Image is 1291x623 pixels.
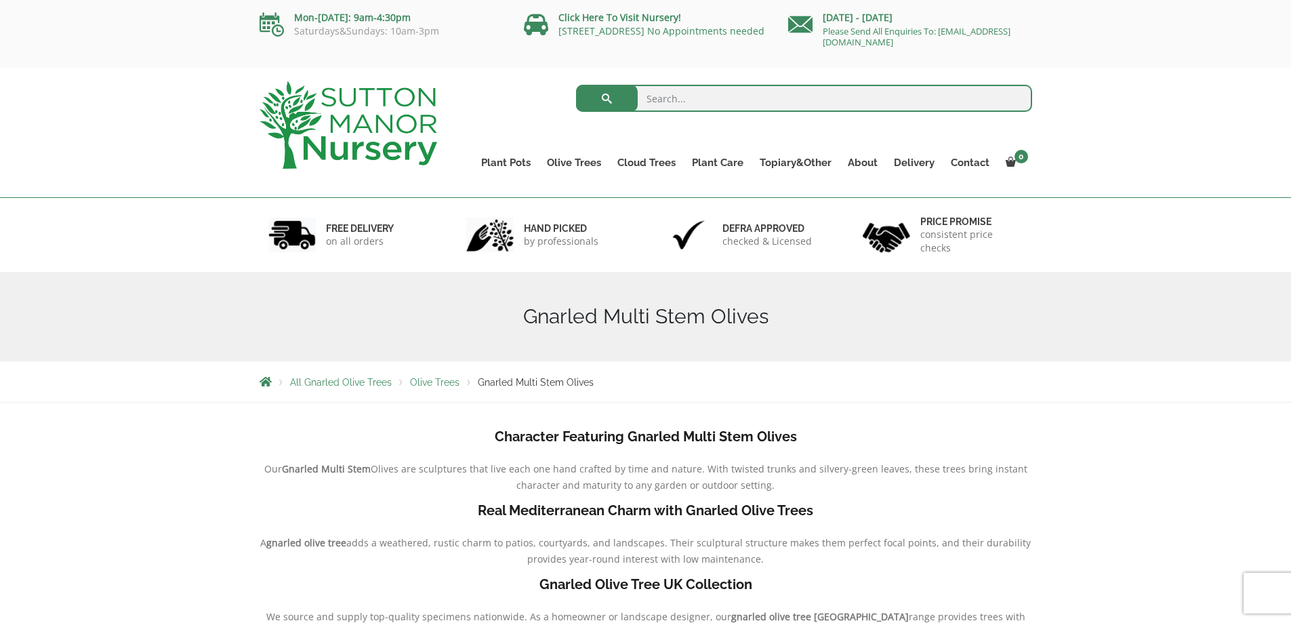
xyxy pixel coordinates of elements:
p: [DATE] - [DATE] [788,9,1032,26]
img: logo [260,81,437,169]
b: Gnarled Olive Tree UK Collection [539,576,752,592]
b: gnarled olive tree [266,536,346,549]
b: Gnarled Multi Stem [282,462,371,475]
nav: Breadcrumbs [260,376,1032,387]
a: All Gnarled Olive Trees [290,377,392,388]
b: Character Featuring Gnarled Multi Stem Olives [495,428,797,445]
p: checked & Licensed [722,235,812,248]
a: Olive Trees [539,153,609,172]
img: 2.jpg [466,218,514,252]
a: Topiary&Other [752,153,840,172]
a: Contact [943,153,998,172]
a: Olive Trees [410,377,459,388]
a: Plant Care [684,153,752,172]
p: Saturdays&Sundays: 10am-3pm [260,26,504,37]
b: Real Mediterranean Charm with Gnarled Olive Trees [478,502,813,519]
h6: FREE DELIVERY [326,222,394,235]
b: gnarled olive tree [GEOGRAPHIC_DATA] [731,610,909,623]
p: by professionals [524,235,598,248]
p: Mon-[DATE]: 9am-4:30pm [260,9,504,26]
span: Our [264,462,282,475]
h6: Price promise [920,216,1023,228]
a: Please Send All Enquiries To: [EMAIL_ADDRESS][DOMAIN_NAME] [823,25,1010,48]
a: 0 [998,153,1032,172]
a: Plant Pots [473,153,539,172]
a: Click Here To Visit Nursery! [558,11,681,24]
a: Delivery [886,153,943,172]
h6: hand picked [524,222,598,235]
a: Cloud Trees [609,153,684,172]
span: We source and supply top-quality specimens nationwide. As a homeowner or landscape designer, our [266,610,731,623]
span: Olives are sculptures that live each one hand crafted by time and nature. With twisted trunks and... [371,462,1027,491]
a: About [840,153,886,172]
h6: Defra approved [722,222,812,235]
span: A [260,536,266,549]
img: 4.jpg [863,214,910,256]
a: [STREET_ADDRESS] No Appointments needed [558,24,764,37]
span: Gnarled Multi Stem Olives [478,377,594,388]
h1: Gnarled Multi Stem Olives [260,304,1032,329]
p: consistent price checks [920,228,1023,255]
span: 0 [1015,150,1028,163]
img: 1.jpg [268,218,316,252]
input: Search... [576,85,1032,112]
p: on all orders [326,235,394,248]
img: 3.jpg [665,218,712,252]
span: adds a weathered, rustic charm to patios, courtyards, and landscapes. Their sculptural structure ... [346,536,1031,565]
